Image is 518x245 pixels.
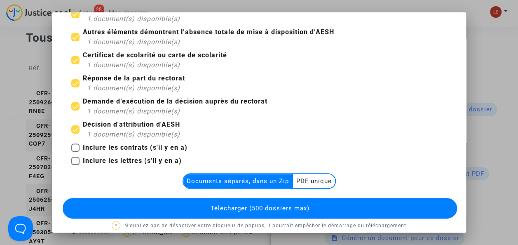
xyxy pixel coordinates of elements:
[83,51,227,59] b: Certificat de scolarité ou carte de scolarité
[87,61,180,69] span: 1 document(s) disponible(s)
[83,157,182,165] b: Inclure les lettres (s'il y en a)
[87,107,180,115] span: 1 document(s) disponible(s)
[63,198,457,219] button: Télécharger (500 dossiers max)
[83,120,180,128] b: Décision d'attribution d'AESH
[62,221,457,231] p: N'oubliez pas de désactiver votre bloqueur de popups, il pourrait empêcher le démarrage du téléch...
[87,84,180,92] span: 1 document(s) disponible(s)
[83,5,257,13] b: Preuve démontrant que la scolarité est compromise
[293,174,335,188] multi-toggle-item: PDF unique
[83,144,188,151] b: Inclure les contrats (s'il y en a)
[183,174,293,188] multi-toggle-item: Documents séparés, dans un Zip
[87,15,180,23] span: 1 document(s) disponible(s)
[8,216,33,241] iframe: Help Scout Beacon - Open
[115,224,117,228] span: ?
[83,97,267,105] b: Demande d’exécution de la décision auprès du rectorat
[87,38,180,46] span: 1 document(s) disponible(s)
[83,28,334,36] b: Autres éléments démontrent l’absence totale de mise à disposition d’AESH
[87,130,180,138] span: 1 document(s) disponible(s)
[211,205,309,212] span: Télécharger (500 dossiers max)
[83,74,185,82] b: Réponse de la part du rectorat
